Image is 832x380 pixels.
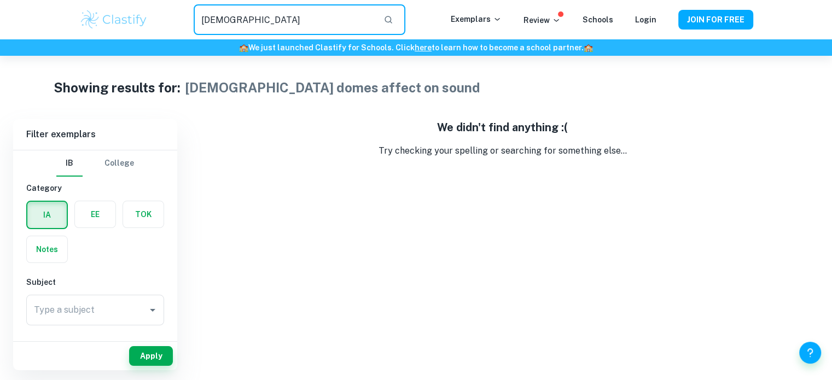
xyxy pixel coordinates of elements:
[2,42,830,54] h6: We just launched Clastify for Schools. Click to learn how to become a school partner.
[26,276,164,288] h6: Subject
[185,78,480,97] h1: [DEMOGRAPHIC_DATA] domes affect on sound
[27,202,67,228] button: IA
[145,302,160,318] button: Open
[54,78,181,97] h1: Showing results for:
[635,15,656,24] a: Login
[239,43,248,52] span: 🏫
[451,13,502,25] p: Exemplars
[26,182,164,194] h6: Category
[56,150,134,177] div: Filter type choice
[129,346,173,366] button: Apply
[13,119,177,150] h6: Filter exemplars
[194,4,374,35] input: Search for any exemplars...
[27,236,67,262] button: Notes
[186,144,819,157] p: Try checking your spelling or searching for something else...
[799,342,821,364] button: Help and Feedback
[523,14,561,26] p: Review
[104,150,134,177] button: College
[415,43,432,52] a: here
[75,201,115,227] button: EE
[584,43,593,52] span: 🏫
[123,201,164,227] button: TOK
[79,9,149,31] img: Clastify logo
[678,10,753,30] button: JOIN FOR FREE
[583,15,613,24] a: Schools
[56,150,83,177] button: IB
[186,119,819,136] h5: We didn't find anything :(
